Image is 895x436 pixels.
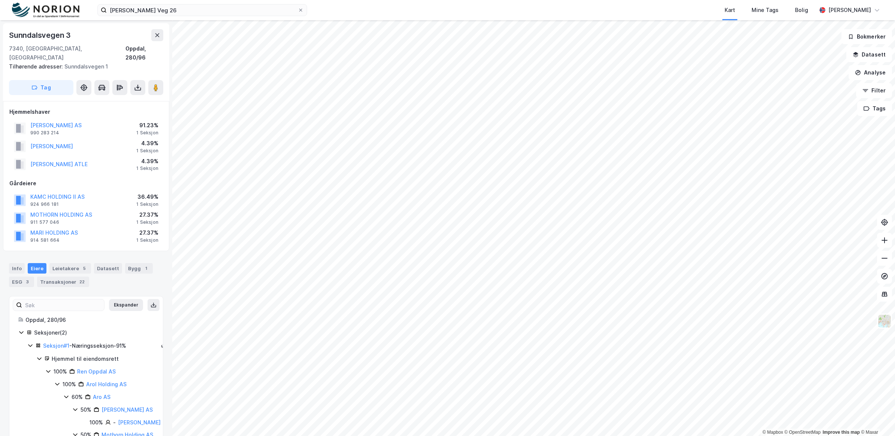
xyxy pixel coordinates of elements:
input: Søk [22,299,104,311]
div: [PERSON_NAME] [828,6,871,15]
div: 990 283 214 [30,130,59,136]
button: Filter [856,83,892,98]
div: Seksjoner ( 2 ) [34,328,170,337]
img: Z [877,314,892,328]
div: Sunndalsvegen 1 [9,62,157,71]
div: 91.23% [136,121,158,130]
input: Søk på adresse, matrikkel, gårdeiere, leietakere eller personer [107,4,298,16]
div: 100% [63,380,76,389]
button: Datasett [846,47,892,62]
div: 1 Seksjon [136,237,158,243]
div: - Næringsseksjon - 91% [43,341,158,350]
div: 4.39% [136,157,158,166]
div: Sunndalsvegen 3 [9,29,72,41]
div: 100% [89,418,103,427]
div: 1 Seksjon [136,165,158,171]
div: 22 [78,278,86,286]
div: 100% [54,367,67,376]
button: Ekspander [109,299,143,311]
div: Bygg [125,263,153,274]
div: 50% [81,405,91,414]
div: Leietakere [49,263,91,274]
div: Gårdeiere [9,179,163,188]
div: 7340, [GEOGRAPHIC_DATA], [GEOGRAPHIC_DATA] [9,44,125,62]
div: 3 [24,278,31,286]
div: 1 Seksjon [136,219,158,225]
a: OpenStreetMap [785,430,821,435]
div: 914 581 664 [30,237,60,243]
div: Mine Tags [752,6,779,15]
div: 911 577 046 [30,219,59,225]
div: Bolig [795,6,808,15]
a: Seksjon#1 [43,342,69,349]
div: 924 966 181 [30,201,59,207]
div: Hjemmelshaver [9,107,163,116]
div: 5 [81,265,88,272]
div: Info [9,263,25,274]
a: [PERSON_NAME] [118,419,161,426]
div: Hjemmel til eiendomsrett [52,354,170,363]
iframe: Chat Widget [858,400,895,436]
div: 36.49% [136,192,158,201]
div: Oppdal, 280/96 [125,44,163,62]
div: 27.37% [136,228,158,237]
a: Mapbox [762,430,783,435]
div: Kart [725,6,735,15]
div: Kontrollprogram for chat [858,400,895,436]
div: 1 Seksjon [136,148,158,154]
button: Tag [9,80,73,95]
div: Transaksjoner [37,277,89,287]
div: 27.37% [136,210,158,219]
div: Oppdal, 280/96 [25,315,170,324]
span: Tilhørende adresser: [9,63,64,70]
div: ESG [9,277,34,287]
div: 4.39% [136,139,158,148]
button: Tags [857,101,892,116]
div: Eiere [28,263,46,274]
div: - [113,418,116,427]
button: Analyse [849,65,892,80]
div: 1 [142,265,150,272]
div: Datasett [94,263,122,274]
a: Arol Holding AS [86,381,127,387]
img: norion-logo.80e7a08dc31c2e691866.png [12,3,79,18]
a: Improve this map [823,430,860,435]
div: 1 Seksjon [136,130,158,136]
div: 1 Seksjon [136,201,158,207]
button: Bokmerker [841,29,892,44]
a: [PERSON_NAME] AS [101,406,153,413]
a: Ren Oppdal AS [77,368,116,375]
a: Aro AS [93,394,110,400]
div: 60% [72,393,83,402]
